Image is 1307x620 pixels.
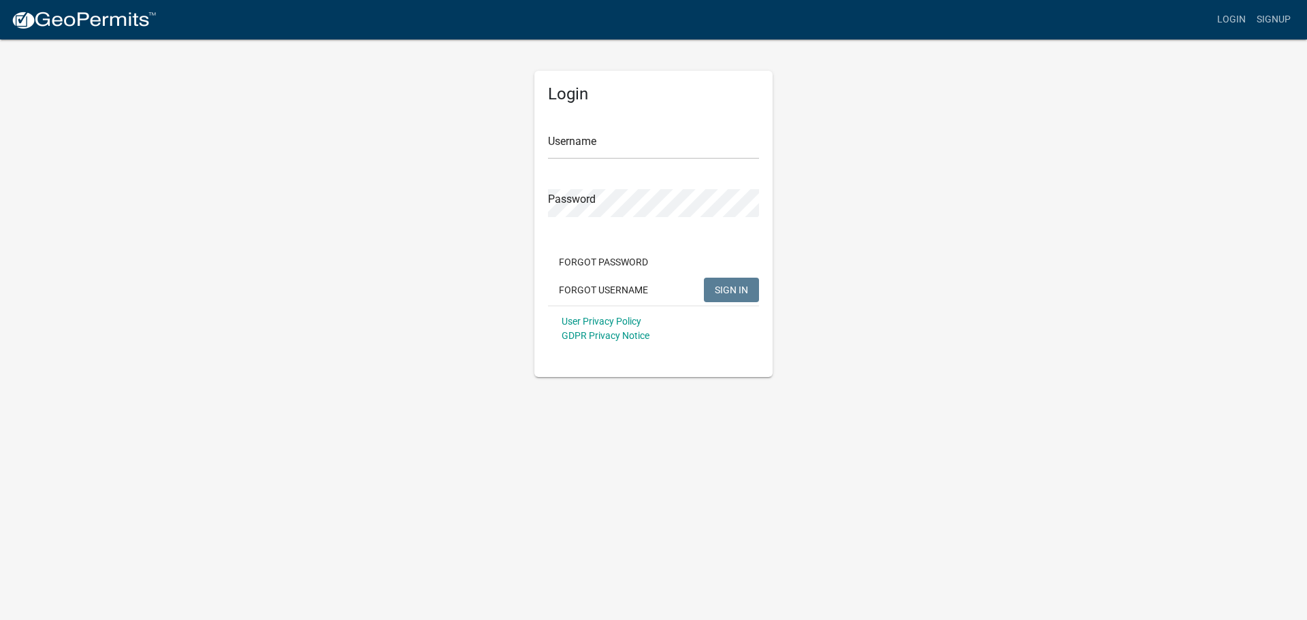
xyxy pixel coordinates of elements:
button: Forgot Password [548,250,659,274]
a: GDPR Privacy Notice [562,330,649,341]
a: Login [1212,7,1251,33]
button: SIGN IN [704,278,759,302]
a: User Privacy Policy [562,316,641,327]
a: Signup [1251,7,1296,33]
button: Forgot Username [548,278,659,302]
h5: Login [548,84,759,104]
span: SIGN IN [715,284,748,295]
